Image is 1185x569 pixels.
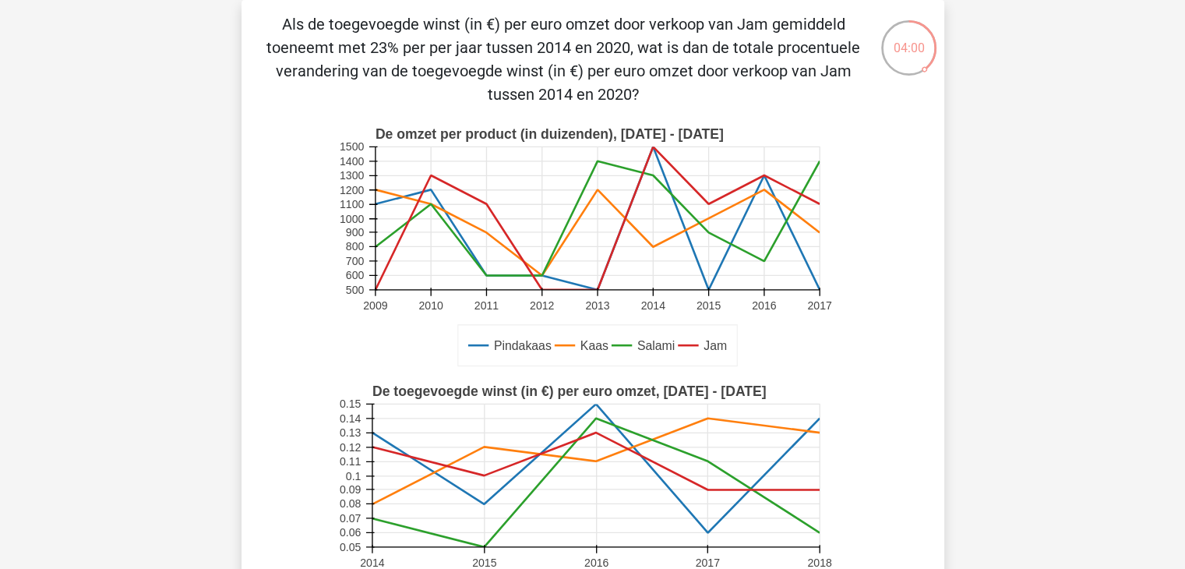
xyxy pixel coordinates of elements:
text: 0.14 [339,412,361,425]
text: 2017 [695,557,719,569]
text: De toegevoegde winst (in €) per euro omzet, [DATE] - [DATE] [372,383,766,399]
text: 2017 [807,299,831,312]
text: 0.1 [345,470,361,482]
text: 2016 [584,557,608,569]
text: 2015 [696,299,720,312]
text: Kaas [580,339,608,352]
text: 700 [345,255,364,267]
text: 0.15 [339,398,361,410]
text: 2014 [640,299,665,312]
text: 1300 [339,169,363,182]
text: 0.07 [339,512,361,525]
text: 0.08 [339,498,361,511]
text: Jam [704,339,727,352]
text: 1100 [339,198,363,210]
text: De omzet per product (in duizenden), [DATE] - [DATE] [375,126,723,142]
text: 2011 [474,299,498,312]
text: 1000 [339,213,363,225]
text: 500 [345,284,364,296]
p: Als de toegevoegde winst (in €) per euro omzet door verkoop van Jam gemiddeld toeneemt met 23% pe... [266,12,861,106]
text: 0.13 [339,426,361,439]
text: 2016 [752,299,776,312]
text: 2010 [418,299,443,312]
text: 0.12 [339,441,361,454]
text: 2014 [360,557,384,569]
text: 2009 [363,299,387,312]
text: 2018 [807,557,831,569]
text: 1400 [339,155,363,168]
text: 0.11 [339,455,361,468]
text: 0.05 [339,541,361,553]
text: 2013 [585,299,609,312]
div: 04:00 [880,19,938,58]
text: 0.06 [339,526,361,539]
text: 2012 [529,299,553,312]
text: Salami [637,339,674,352]
text: 2015 [472,557,496,569]
text: 800 [345,241,364,253]
text: 0.09 [339,483,361,496]
text: 1500 [339,140,363,153]
text: 600 [345,269,364,281]
text: 900 [345,226,364,239]
text: 1200 [339,184,363,196]
text: Pindakaas [493,339,551,352]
